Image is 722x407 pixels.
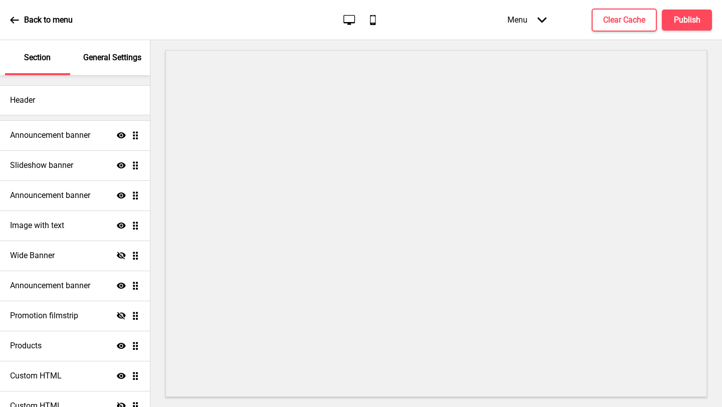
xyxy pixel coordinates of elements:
h4: Announcement banner [10,190,90,201]
h4: Publish [674,15,700,26]
p: Back to menu [24,15,73,26]
h4: Announcement banner [10,280,90,291]
h4: Custom HTML [10,370,62,381]
p: General Settings [83,52,141,63]
h4: Image with text [10,220,64,231]
button: Publish [662,10,712,31]
h4: Wide Banner [10,250,55,261]
h4: Products [10,340,42,351]
h4: Header [10,95,35,106]
h4: Announcement banner [10,130,90,141]
h4: Clear Cache [603,15,645,26]
h4: Promotion filmstrip [10,310,78,321]
p: Section [24,52,51,63]
button: Clear Cache [592,9,657,32]
div: Menu [497,5,557,35]
a: Back to menu [10,7,73,34]
h4: Slideshow banner [10,160,73,171]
